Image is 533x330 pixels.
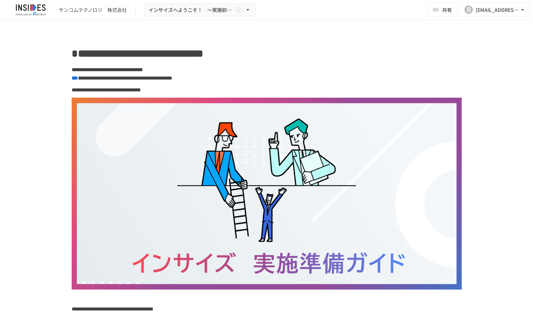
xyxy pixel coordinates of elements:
span: インサイズへようこそ！ ～実施前のご案内～ [149,6,235,14]
img: JmGSPSkPjKwBq77AtHmwC7bJguQHJlCRQfAXtnx4WuV [8,4,53,15]
button: 共有 [428,3,458,17]
button: R[EMAIL_ADDRESS][DOMAIN_NAME] [460,3,530,17]
span: 共有 [442,6,452,14]
div: サンコムテクノロジ 株式会社 [59,6,127,14]
div: [EMAIL_ADDRESS][DOMAIN_NAME] [476,6,519,14]
img: xY69pADdgLpeoKoLD8msBJdyYEOF9JWvf6V0bEf2iNl [72,98,462,290]
div: R [464,6,473,14]
button: インサイズへようこそ！ ～実施前のご案内～ [144,3,256,17]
